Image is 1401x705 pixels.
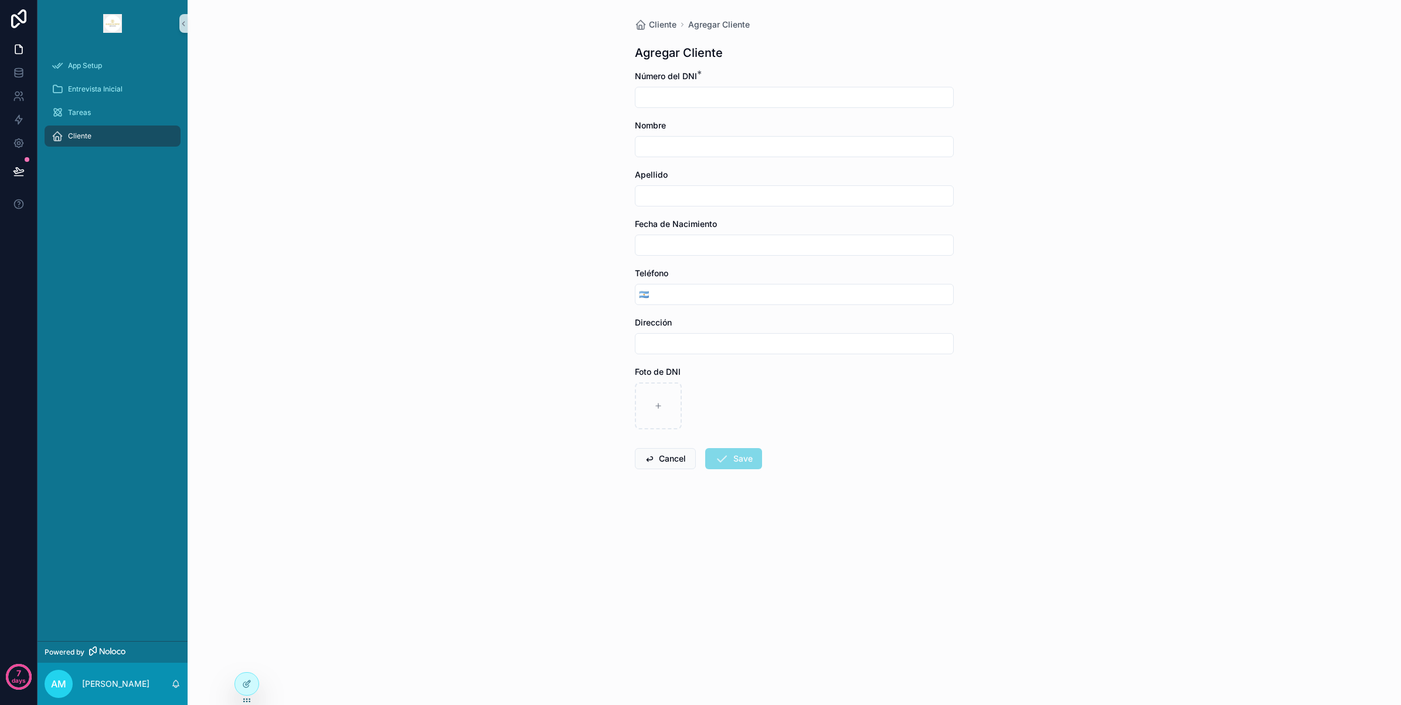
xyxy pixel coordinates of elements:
p: 7 [16,667,21,679]
span: Cliente [649,19,676,30]
span: Tareas [68,108,91,117]
div: scrollable content [38,47,188,162]
button: Select Button [635,284,652,305]
span: 🇦🇷 [639,289,649,300]
p: days [12,672,26,689]
a: Agregar Cliente [688,19,750,30]
span: Powered by [45,648,84,657]
span: Nombre [635,120,666,130]
span: Número del DNI [635,71,697,81]
a: Tareas [45,102,181,123]
a: Cliente [45,126,181,147]
span: AM [51,677,66,691]
a: App Setup [45,55,181,76]
span: Foto de DNI [635,367,681,377]
span: Teléfono [635,268,668,278]
button: Cancel [635,448,696,469]
span: Cliente [68,131,91,141]
span: Fecha de Nacimiento [635,219,717,229]
span: Apellido [635,170,668,179]
a: Powered by [38,641,188,663]
a: Entrevista Inicial [45,79,181,100]
h1: Agregar Cliente [635,45,723,61]
img: App logo [103,14,122,33]
span: App Setup [68,61,102,70]
span: Entrevista Inicial [68,84,123,94]
p: [PERSON_NAME] [82,678,149,690]
a: Cliente [635,19,676,30]
span: Dirección [635,317,672,327]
